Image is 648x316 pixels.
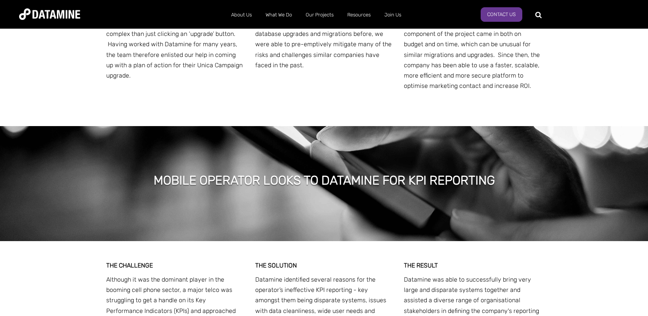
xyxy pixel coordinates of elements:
[255,262,297,269] strong: THE SOLUTION
[154,172,495,189] h1: MOBILE OPERATOR LOOKS TO DATAMINE FOR KPI REPORTING
[404,262,438,269] span: THE RESULT
[299,5,340,25] a: Our Projects
[19,8,80,20] img: Datamine
[377,5,408,25] a: Join Us
[106,262,153,269] span: THE CHALLENGE
[259,5,299,25] a: What We Do
[481,7,522,22] a: Contact Us
[340,5,377,25] a: Resources
[224,5,259,25] a: About Us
